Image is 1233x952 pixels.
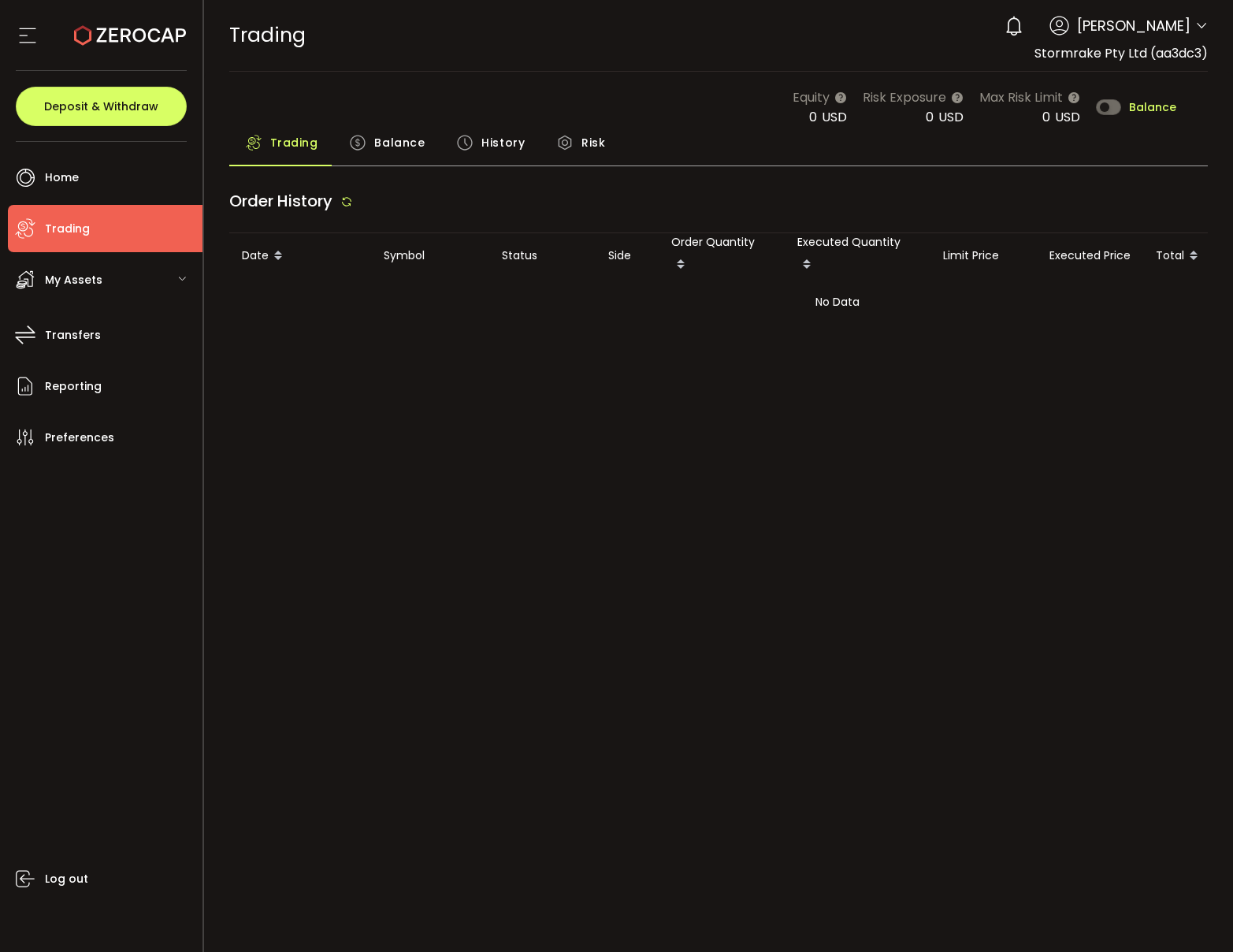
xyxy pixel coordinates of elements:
[1129,102,1176,113] span: Balance
[793,87,830,107] span: Equity
[489,247,596,265] div: Status
[44,101,158,112] span: Deposit & Withdraw
[45,868,88,891] span: Log out
[45,375,102,398] span: Reporting
[863,87,946,107] span: Risk Exposure
[1077,15,1190,36] span: [PERSON_NAME]
[45,166,79,189] span: Home
[785,233,930,278] div: Executed Quantity
[1055,108,1080,126] span: USD
[371,247,489,265] div: Symbol
[229,243,371,270] div: Date
[809,108,817,126] span: 0
[229,190,332,212] span: Order History
[596,247,659,265] div: Side
[581,127,605,158] span: Risk
[1034,44,1208,62] span: Stormrake Pty Ltd (aa3dc3)
[930,247,1037,265] div: Limit Price
[481,127,525,158] span: History
[979,87,1063,107] span: Max Risk Limit
[659,233,785,278] div: Order Quantity
[45,324,101,347] span: Transfers
[45,218,90,240] span: Trading
[374,127,425,158] span: Balance
[938,108,964,126] span: USD
[16,87,187,126] button: Deposit & Withdraw
[822,108,847,126] span: USD
[1042,108,1050,126] span: 0
[926,108,934,126] span: 0
[270,127,318,158] span: Trading
[45,269,102,292] span: My Assets
[45,426,114,449] span: Preferences
[229,21,306,49] span: Trading
[1037,247,1143,265] div: Executed Price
